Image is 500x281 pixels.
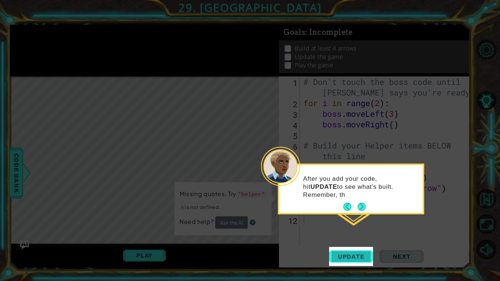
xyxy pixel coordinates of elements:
[329,247,373,266] button: Update
[331,253,372,260] span: Update
[310,183,337,190] strong: UPDATE
[303,175,418,199] p: After you add your code, hit to see what's built. Remember, th
[343,203,358,211] button: Back
[358,203,366,211] button: Next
